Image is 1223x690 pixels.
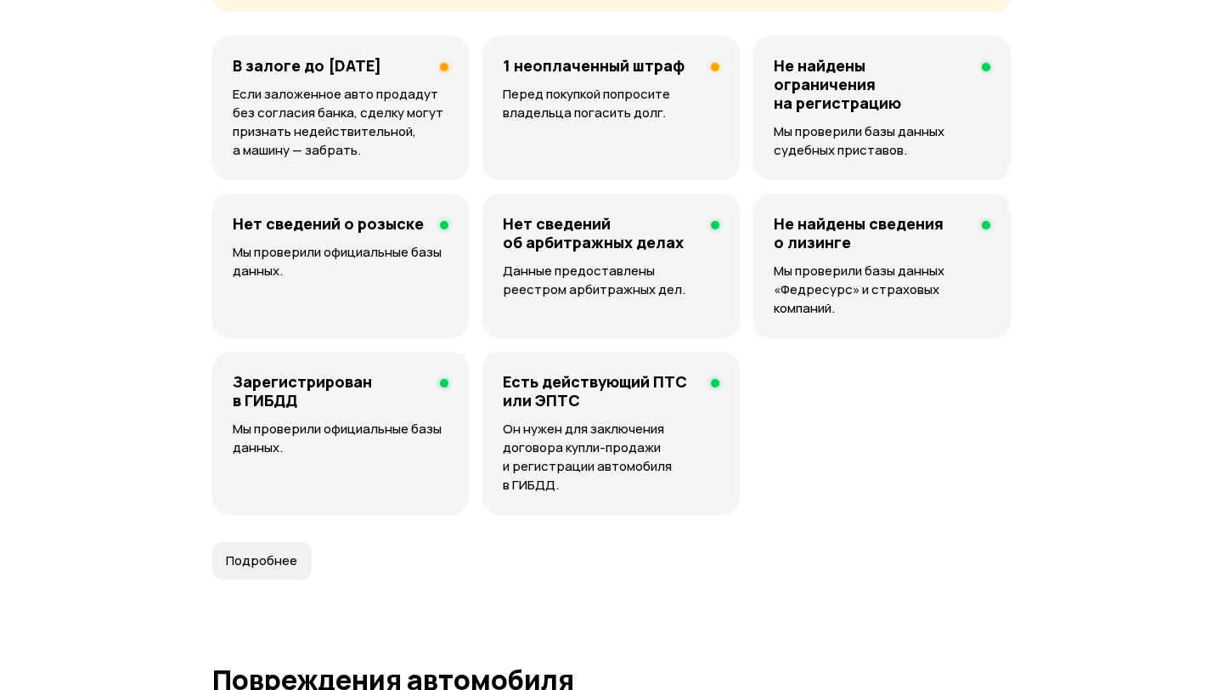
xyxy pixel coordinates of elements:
[233,56,381,75] h4: В залоге до [DATE]
[226,552,297,569] span: Подробнее
[503,214,697,252] h4: Нет сведений об арбитражных делах
[233,243,448,280] p: Мы проверили официальные базы данных.
[774,214,968,252] h4: Не найдены сведения о лизинге
[774,262,990,318] p: Мы проверили базы данных «Федресурс» и страховых компаний.
[212,542,312,580] button: Подробнее
[774,122,990,160] p: Мы проверили базы данных судебных приставов.
[503,372,697,410] h4: Есть действующий ПТС или ЭПТС
[774,56,968,112] h4: Не найдены ограничения на регистрацию
[233,214,424,233] h4: Нет сведений о розыске
[233,85,448,160] p: Если заложенное авто продадут без согласия банка, сделку могут признать недействительной, а машин...
[503,262,719,299] p: Данные предоставлены реестром арбитражных дел.
[503,420,719,495] p: Он нужен для заключения договора купли-продажи и регистрации автомобиля в ГИБДД.
[503,85,719,122] p: Перед покупкой попросите владельца погасить долг.
[233,420,448,457] p: Мы проверили официальные базы данных.
[503,56,685,75] h4: 1 неоплаченный штраф
[233,372,426,410] h4: Зарегистрирован в ГИБДД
